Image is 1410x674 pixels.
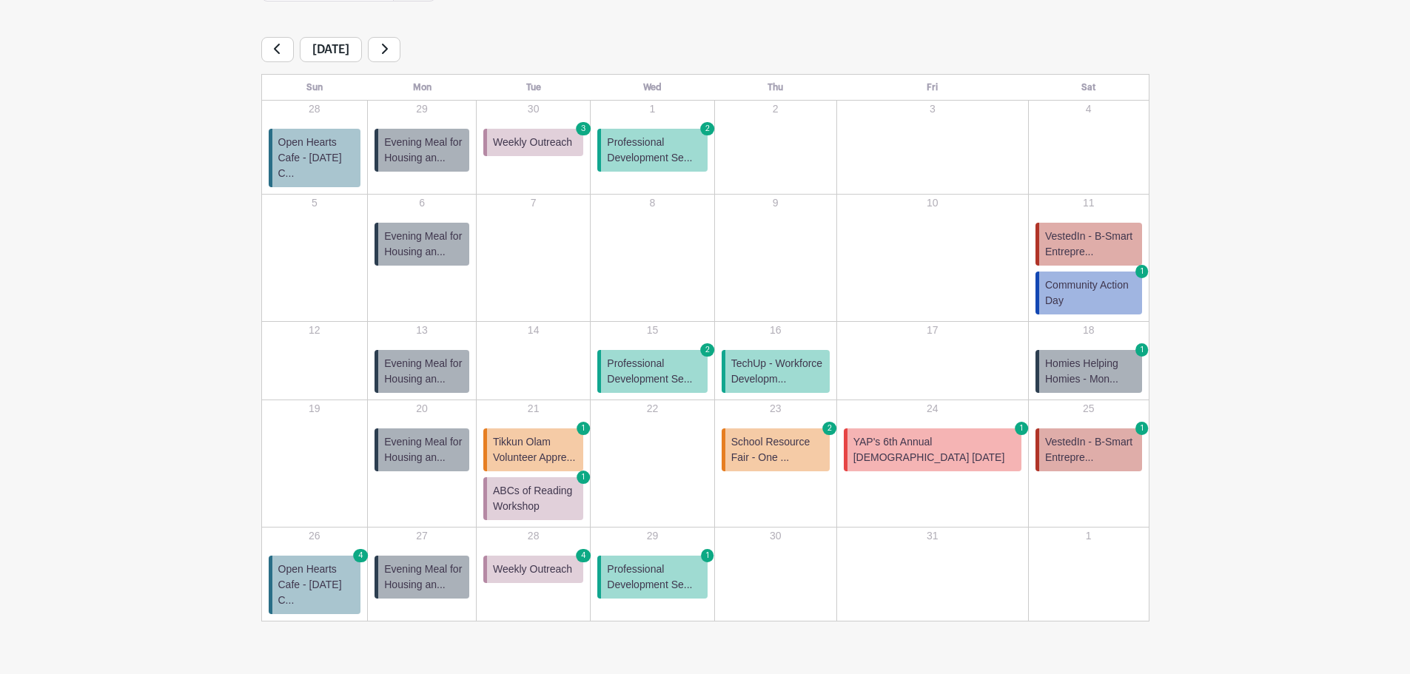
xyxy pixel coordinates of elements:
span: Tikkun Olam Volunteer Appre... [493,434,577,465]
span: Open Hearts Cafe - [DATE] C... [278,135,355,181]
p: 24 [838,401,1027,417]
span: VestedIn - B-Smart Entrepre... [1045,229,1136,260]
p: 6 [369,195,475,211]
p: 15 [591,323,713,338]
span: Community Action Day [1045,277,1136,309]
p: 13 [369,323,475,338]
span: 2 [700,343,715,357]
p: 7 [477,195,589,211]
span: Professional Development Se... [607,135,701,166]
th: Fri [836,75,1028,101]
span: Homies Helping Homies - Mon... [1045,356,1136,387]
th: Thu [714,75,836,101]
span: ABCs of Reading Workshop [493,483,577,514]
a: ABCs of Reading Workshop 1 [483,477,583,520]
span: 2 [822,422,837,435]
p: 1 [1030,528,1148,544]
span: 2 [700,122,715,135]
a: School Resource Fair - One ... 2 [722,428,830,471]
span: Evening Meal for Housing an... [384,229,463,260]
p: 29 [369,101,475,117]
span: VestedIn - B-Smart Entrepre... [1045,434,1136,465]
p: 3 [838,101,1027,117]
span: 4 [576,549,591,562]
p: 4 [1030,101,1148,117]
p: 2 [716,101,836,117]
a: Evening Meal for Housing an... [375,350,469,393]
p: 17 [838,323,1027,338]
p: 30 [716,528,836,544]
a: VestedIn - B-Smart Entrepre... [1035,223,1142,266]
span: TechUp - Workforce Developm... [731,356,824,387]
p: 8 [591,195,713,211]
p: 16 [716,323,836,338]
p: 14 [477,323,589,338]
p: 11 [1030,195,1148,211]
a: Homies Helping Homies - Mon... 1 [1035,350,1142,393]
p: 30 [477,101,589,117]
p: 26 [263,528,367,544]
th: Tue [476,75,590,101]
span: YAP's 6th Annual [DEMOGRAPHIC_DATA] [DATE] [853,434,1015,465]
p: 18 [1030,323,1148,338]
a: Open Hearts Cafe - [DATE] C... 4 [269,556,361,614]
p: 28 [477,528,589,544]
span: Professional Development Se... [607,562,701,593]
a: Open Hearts Cafe - [DATE] C... [269,129,361,187]
span: [DATE] [300,37,362,62]
span: Weekly Outreach [493,135,572,150]
span: 1 [577,422,590,435]
span: Evening Meal for Housing an... [384,434,463,465]
span: 1 [577,471,590,484]
a: Weekly Outreach 4 [483,556,583,583]
a: Evening Meal for Housing an... [375,129,469,172]
a: Professional Development Se... 1 [597,556,707,599]
span: Weekly Outreach [493,562,572,577]
p: 28 [263,101,367,117]
span: 1 [1135,265,1149,278]
p: 12 [263,323,367,338]
span: Open Hearts Cafe - [DATE] C... [278,562,355,608]
a: Professional Development Se... 2 [597,350,707,393]
p: 1 [591,101,713,117]
a: Tikkun Olam Volunteer Appre... 1 [483,428,583,471]
span: 1 [1015,422,1028,435]
a: YAP's 6th Annual [DEMOGRAPHIC_DATA] [DATE] 1 [844,428,1021,471]
span: 4 [353,549,368,562]
p: 27 [369,528,475,544]
p: 5 [263,195,367,211]
p: 21 [477,401,589,417]
a: Evening Meal for Housing an... [375,556,469,599]
p: 25 [1030,401,1148,417]
a: TechUp - Workforce Developm... [722,350,830,393]
span: Evening Meal for Housing an... [384,562,463,593]
a: Weekly Outreach 3 [483,129,583,156]
a: VestedIn - B-Smart Entrepre... 1 [1035,428,1142,471]
p: 19 [263,401,367,417]
span: Evening Meal for Housing an... [384,135,463,166]
span: 1 [1135,343,1149,357]
th: Sat [1028,75,1149,101]
p: 20 [369,401,475,417]
p: 10 [838,195,1027,211]
th: Wed [591,75,714,101]
p: 29 [591,528,713,544]
p: 23 [716,401,836,417]
th: Mon [368,75,477,101]
p: 31 [838,528,1027,544]
a: Community Action Day 1 [1035,272,1142,314]
a: Evening Meal for Housing an... [375,428,469,471]
span: 1 [701,549,714,562]
span: 1 [1135,422,1149,435]
span: Professional Development Se... [607,356,701,387]
a: Evening Meal for Housing an... [375,223,469,266]
p: 9 [716,195,836,211]
span: 3 [576,122,591,135]
th: Sun [261,75,368,101]
p: 22 [591,401,713,417]
a: Professional Development Se... 2 [597,129,707,172]
span: Evening Meal for Housing an... [384,356,463,387]
span: School Resource Fair - One ... [731,434,824,465]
